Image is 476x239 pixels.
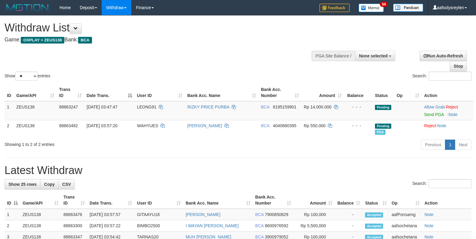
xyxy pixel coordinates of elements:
span: Copy [44,182,55,187]
span: Rp 550.000 [304,123,325,128]
span: BCA [255,223,264,228]
td: Rp 100,000 [294,209,335,220]
span: 88863482 [59,123,78,128]
th: Balance: activate to sort column ascending [335,192,363,209]
button: None selected [355,51,395,61]
td: ZEUS138 [20,220,61,231]
span: 88863247 [59,105,78,109]
td: BIMBO2500 [135,220,183,231]
div: - - - [347,123,370,129]
th: Bank Acc. Name: activate to sort column ascending [183,192,253,209]
a: Stop [450,61,467,71]
span: Pending [375,105,391,110]
td: ZEUS138 [14,101,57,120]
td: 88863476 [61,209,87,220]
td: [DATE] 03:57:22 [87,220,135,231]
a: [PERSON_NAME] [186,212,220,217]
a: Show 25 rows [5,179,40,189]
label: Show entries [5,72,50,81]
td: · [422,101,473,120]
span: OXPLAY > ZEUS138 [21,37,64,44]
th: Bank Acc. Number: activate to sort column ascending [259,84,301,101]
td: 88863300 [61,220,87,231]
select: Showentries [15,72,38,81]
h1: Withdraw List [5,22,311,34]
td: ZEUS138 [20,209,61,220]
th: User ID: activate to sort column ascending [135,192,183,209]
a: [PERSON_NAME] [187,123,222,128]
th: Amount: activate to sort column ascending [294,192,335,209]
td: aafsochetana [389,220,422,231]
th: Bank Acc. Number: activate to sort column ascending [253,192,294,209]
th: Action [422,84,473,101]
a: Send PGA [424,112,444,117]
a: I WAYAN [PERSON_NAME] [186,223,239,228]
th: Date Trans.: activate to sort column descending [84,84,135,101]
div: Showing 1 to 2 of 2 entries [5,139,194,147]
td: GITAAYU18 [135,209,183,220]
th: Balance [344,84,373,101]
th: Op: activate to sort column ascending [389,192,422,209]
td: 1 [5,101,14,120]
th: Bank Acc. Name: activate to sort column ascending [185,84,259,101]
td: 1 [5,209,20,220]
td: ZEUS138 [14,120,57,137]
a: Copy [40,179,59,189]
span: Copy 8195159901 to clipboard [273,105,297,109]
th: Action [422,192,471,209]
img: Button%20Memo.svg [359,4,384,12]
span: Rp 14.000.000 [304,105,332,109]
a: Allow Grab [424,105,445,109]
a: Note [437,123,446,128]
span: Copy 8600976592 to clipboard [265,223,288,228]
a: Reject [424,123,436,128]
a: CSV [58,179,75,189]
div: - - - [347,104,370,110]
span: LEONG91 [137,105,157,109]
span: BCA [261,123,269,128]
input: Search: [429,72,471,81]
th: Status [373,84,394,101]
a: Note [424,223,433,228]
a: Previous [421,140,445,150]
span: 34 [380,2,388,7]
span: [DATE] 03:47:47 [87,105,117,109]
a: Note [449,112,458,117]
th: User ID: activate to sort column ascending [135,84,185,101]
th: Trans ID: activate to sort column ascending [61,192,87,209]
span: Copy 7900850829 to clipboard [265,212,288,217]
td: - [335,220,363,231]
a: RIZKY PRICE PURBA [187,105,229,109]
span: BCA [78,37,92,44]
td: Rp 5,500,000 [294,220,335,231]
a: Note [424,212,433,217]
a: Next [455,140,471,150]
span: Pending [375,124,391,129]
td: aafPonsarng [389,209,422,220]
th: Game/API: activate to sort column ascending [14,84,57,101]
label: Search: [412,72,471,81]
td: - [335,209,363,220]
span: None selected [359,53,388,58]
span: [DATE] 03:57:20 [87,123,117,128]
img: Feedback.jpg [319,4,350,12]
td: · [422,120,473,137]
th: Op: activate to sort column ascending [394,84,422,101]
span: Show 25 rows [8,182,36,187]
th: ID [5,84,14,101]
span: WAHYUES [137,123,158,128]
h1: Latest Withdraw [5,164,471,176]
span: BCA [261,105,269,109]
a: 1 [445,140,455,150]
a: Reject [446,105,458,109]
a: Run Auto-Refresh [420,51,467,61]
span: CSV [62,182,71,187]
th: Date Trans.: activate to sort column ascending [87,192,135,209]
th: Game/API: activate to sort column ascending [20,192,61,209]
span: Accepted [365,212,383,218]
td: 2 [5,220,20,231]
div: PGA Site Balance / [312,51,355,61]
td: 2 [5,120,14,137]
span: Copy 4040680395 to clipboard [273,123,297,128]
img: panduan.png [393,4,423,12]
